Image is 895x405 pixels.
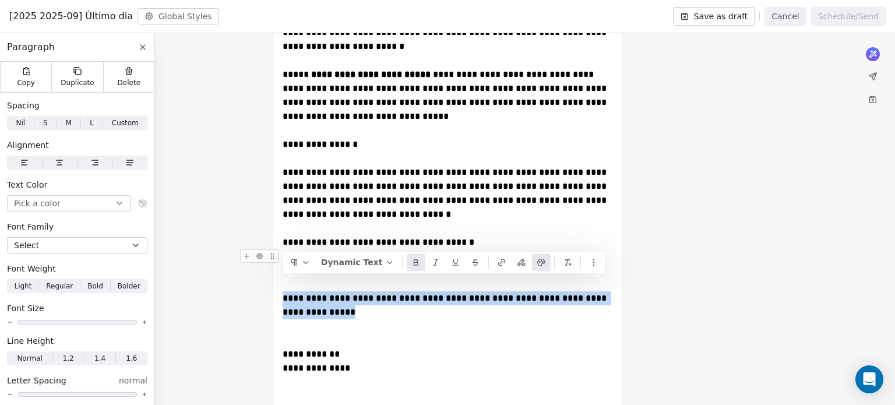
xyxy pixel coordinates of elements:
span: Paragraph [7,40,55,54]
span: Regular [46,281,73,291]
span: Normal [17,353,42,364]
span: [2025 2025-09] Último dia [9,9,133,23]
span: Light [14,281,31,291]
span: Select [14,240,39,251]
span: Copy [17,78,35,87]
button: Save as draft [673,7,755,26]
span: Font Weight [7,263,56,274]
button: Dynamic Text [316,253,399,271]
span: Delete [118,78,141,87]
button: Pick a color [7,195,131,212]
span: Alignment [7,139,49,151]
button: Cancel [764,7,806,26]
span: Duplicate [61,78,94,87]
span: Font Size [7,302,44,314]
span: normal [119,375,147,386]
span: L [90,118,94,128]
span: Spacing [7,100,40,111]
button: Schedule/Send [811,7,886,26]
span: 1.6 [126,353,137,364]
span: Font Family [7,221,54,233]
span: Nil [16,118,25,128]
span: Custom [112,118,139,128]
span: Text Color [7,179,47,191]
span: Line Height [7,335,54,347]
button: Global Styles [138,8,219,24]
span: 1.2 [63,353,74,364]
span: 1.4 [94,353,105,364]
span: S [43,118,48,128]
span: Letter Spacing [7,375,66,386]
span: M [66,118,72,128]
span: Bold [87,281,103,291]
div: Open Intercom Messenger [855,365,883,393]
span: Bolder [118,281,140,291]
